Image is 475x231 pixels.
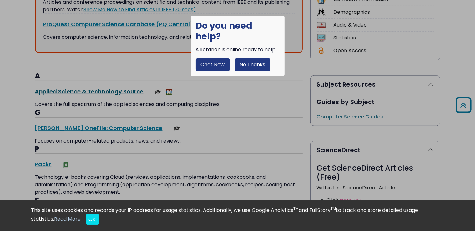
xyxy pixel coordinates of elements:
div: This site uses cookies and records your IP address for usage statistics. Additionally, we use Goo... [31,207,444,225]
sup: TM [294,206,299,211]
button: Close [86,214,99,225]
sup: TM [331,206,336,211]
h1: Do you need help? [196,21,280,42]
button: No Thanks [235,58,270,71]
a: Read More [54,215,81,223]
div: A librarian is online ready to help. [196,46,280,53]
button: Chat Now [196,58,230,71]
